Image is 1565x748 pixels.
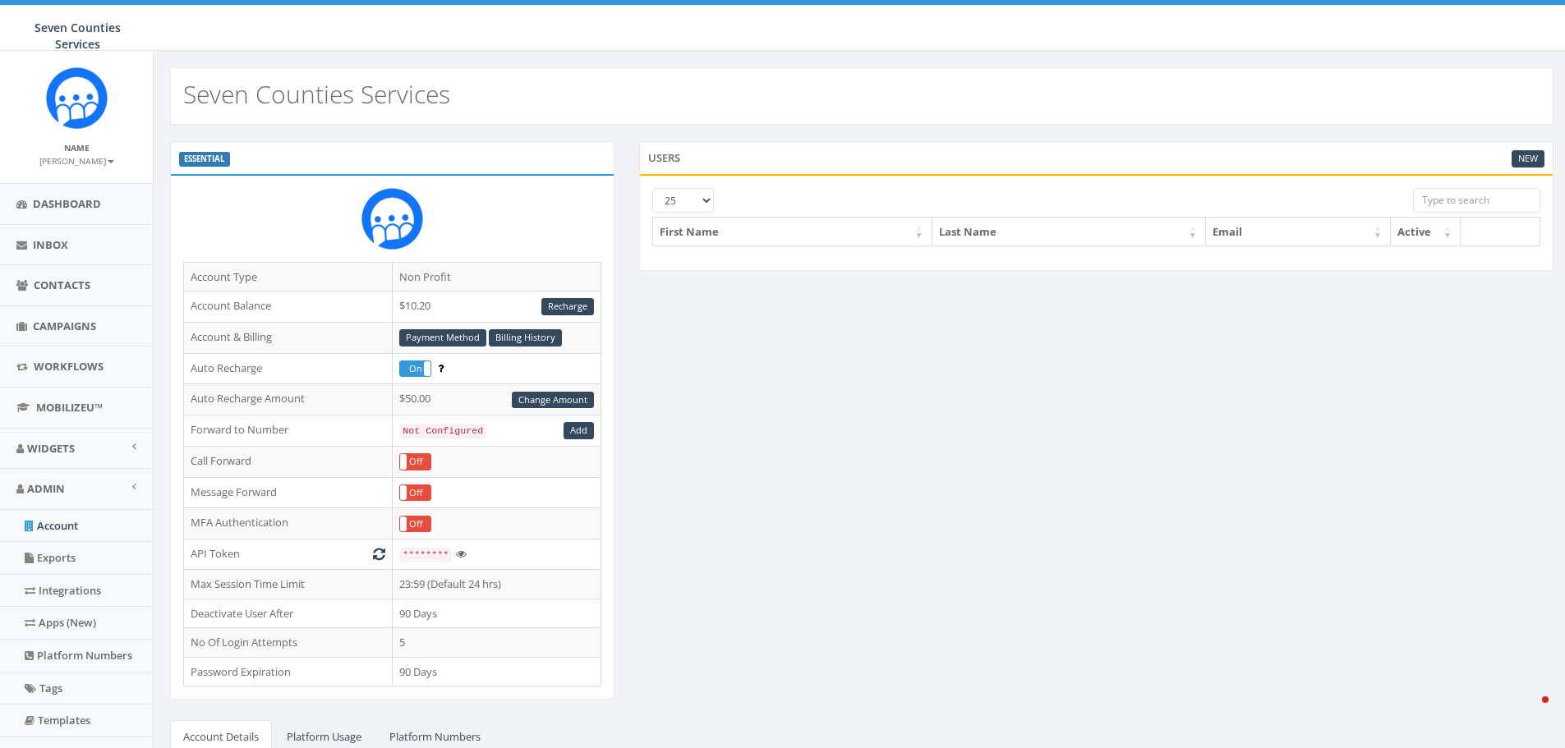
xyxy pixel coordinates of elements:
[1509,692,1549,732] iframe: Intercom live chat
[399,424,486,438] code: Not Configured
[393,262,601,291] td: Non Profit
[33,237,68,252] span: Inbox
[393,657,601,686] td: 90 Days
[393,599,601,628] td: 90 Days
[932,218,1206,246] th: Last Name
[393,628,601,658] td: 5
[184,322,393,353] td: Account & Billing
[64,142,90,154] small: Name
[361,188,423,250] img: Rally_Corp_Icon.png
[393,384,601,415] td: $50.00
[39,155,114,167] small: [PERSON_NAME]
[179,152,230,167] label: ESSENTIAL
[184,291,393,323] td: Account Balance
[39,153,114,167] a: [PERSON_NAME]
[184,477,393,508] td: Message Forward
[35,20,121,52] span: Seven Counties Services
[34,359,104,374] span: Workflows
[184,539,393,570] td: API Token
[184,353,393,384] td: Auto Recharge
[184,599,393,628] td: Deactivate User After
[184,657,393,686] td: Password Expiration
[33,319,96,333] span: Campaigns
[46,67,108,129] img: Rally_Corp_Icon.png
[27,441,75,456] span: Widgets
[373,548,385,559] i: Generate New Token
[541,298,594,315] a: Recharge
[639,141,1553,174] div: Users
[34,278,90,292] span: Contacts
[400,454,430,470] label: Off
[184,415,393,447] td: Forward to Number
[183,80,450,108] h2: Seven Counties Services
[399,329,486,346] a: Payment Method
[512,392,594,409] a: Change Amount
[489,329,562,346] a: Billing History
[400,485,430,501] label: Off
[184,446,393,477] td: Call Forward
[399,516,431,533] div: OnOff
[1512,150,1544,167] a: New
[399,360,431,378] div: OnOff
[400,516,430,532] label: Off
[184,262,393,291] td: Account Type
[393,569,601,599] td: 23:59 (Default 24 hrs)
[399,484,431,502] div: OnOff
[1413,188,1540,213] input: Type to search
[438,360,444,375] span: Enable to prevent campaign failure.
[400,361,430,377] label: On
[653,218,932,246] th: First Name
[33,196,101,211] span: Dashboard
[184,508,393,539] td: MFA Authentication
[393,291,601,323] td: $10.20
[27,481,65,496] span: Admin
[184,384,393,415] td: Auto Recharge Amount
[564,422,594,439] a: Add
[36,400,103,415] span: MobilizeU™
[184,628,393,658] td: No Of Login Attempts
[1206,218,1391,246] th: Email
[1391,218,1461,246] th: Active
[399,453,431,470] div: OnOff
[184,569,393,599] td: Max Session Time Limit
